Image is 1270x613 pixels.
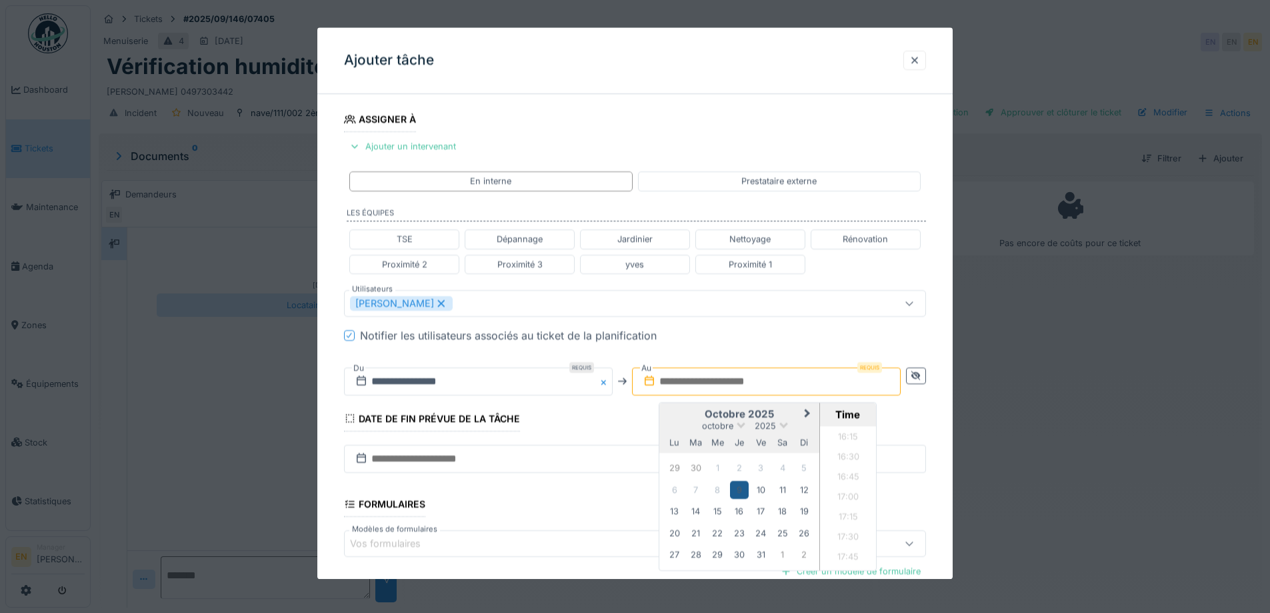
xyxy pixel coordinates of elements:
[857,362,882,373] div: Requis
[729,233,771,246] div: Nettoyage
[795,503,813,521] div: Choose dimanche 19 octobre 2025
[730,524,748,542] div: Choose jeudi 23 octobre 2025
[820,468,877,488] li: 16:45
[687,434,705,452] div: mardi
[795,460,813,478] div: Not available dimanche 5 octobre 2025
[843,233,888,246] div: Rénovation
[730,434,748,452] div: jeudi
[344,109,416,132] div: Assigner à
[350,296,453,311] div: [PERSON_NAME]
[702,421,733,431] span: octobre
[344,138,461,156] div: Ajouter un intervenant
[640,361,653,376] label: Au
[665,460,683,478] div: Not available lundi 29 septembre 2025
[820,548,877,568] li: 17:45
[360,328,657,344] div: Notifier les utilisateurs associés au ticket de la planification
[709,503,727,521] div: Choose mercredi 15 octobre 2025
[730,460,748,478] div: Not available jeudi 2 octobre 2025
[349,524,440,535] label: Modèles de formulaires
[687,524,705,542] div: Choose mardi 21 octobre 2025
[755,421,776,431] span: 2025
[709,481,727,499] div: Not available mercredi 8 octobre 2025
[820,426,877,570] ul: Time
[773,546,791,564] div: Choose samedi 1 novembre 2025
[823,408,873,421] div: Time
[752,460,770,478] div: Not available vendredi 3 octobre 2025
[773,434,791,452] div: samedi
[352,361,365,376] label: Du
[598,368,613,396] button: Close
[741,175,817,188] div: Prestataire externe
[820,568,877,588] li: 18:00
[795,434,813,452] div: dimanche
[820,528,877,548] li: 17:30
[820,448,877,468] li: 16:30
[687,460,705,478] div: Not available mardi 30 septembre 2025
[820,428,877,448] li: 16:15
[798,404,819,426] button: Next Month
[569,362,594,373] div: Requis
[709,524,727,542] div: Choose mercredi 22 octobre 2025
[344,409,520,432] div: Date de fin prévue de la tâche
[659,408,819,420] h2: octobre 2025
[625,258,644,271] div: yves
[820,488,877,508] li: 17:00
[665,434,683,452] div: lundi
[729,258,772,271] div: Proximité 1
[773,481,791,499] div: Choose samedi 11 octobre 2025
[687,481,705,499] div: Not available mardi 7 octobre 2025
[730,546,748,564] div: Choose jeudi 30 octobre 2025
[709,546,727,564] div: Choose mercredi 29 octobre 2025
[773,503,791,521] div: Choose samedi 18 octobre 2025
[752,503,770,521] div: Choose vendredi 17 octobre 2025
[665,481,683,499] div: Not available lundi 6 octobre 2025
[687,503,705,521] div: Choose mardi 14 octobre 2025
[663,458,815,566] div: Month octobre, 2025
[349,283,395,295] label: Utilisateurs
[617,233,653,246] div: Jardinier
[665,503,683,521] div: Choose lundi 13 octobre 2025
[775,562,926,580] div: Créer un modèle de formulaire
[347,207,926,222] label: Les équipes
[795,524,813,542] div: Choose dimanche 26 octobre 2025
[382,258,427,271] div: Proximité 2
[730,503,748,521] div: Choose jeudi 16 octobre 2025
[665,524,683,542] div: Choose lundi 20 octobre 2025
[752,481,770,499] div: Choose vendredi 10 octobre 2025
[350,537,439,552] div: Vos formulaires
[730,481,748,499] div: Choose jeudi 9 octobre 2025
[709,460,727,478] div: Not available mercredi 1 octobre 2025
[665,546,683,564] div: Choose lundi 27 octobre 2025
[795,546,813,564] div: Choose dimanche 2 novembre 2025
[752,434,770,452] div: vendredi
[344,494,425,517] div: Formulaires
[709,434,727,452] div: mercredi
[344,52,434,69] h3: Ajouter tâche
[497,258,543,271] div: Proximité 3
[773,460,791,478] div: Not available samedi 4 octobre 2025
[820,508,877,528] li: 17:15
[795,481,813,499] div: Choose dimanche 12 octobre 2025
[752,524,770,542] div: Choose vendredi 24 octobre 2025
[752,546,770,564] div: Choose vendredi 31 octobre 2025
[397,233,413,246] div: TSE
[470,175,511,188] div: En interne
[773,524,791,542] div: Choose samedi 25 octobre 2025
[497,233,543,246] div: Dépannage
[687,546,705,564] div: Choose mardi 28 octobre 2025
